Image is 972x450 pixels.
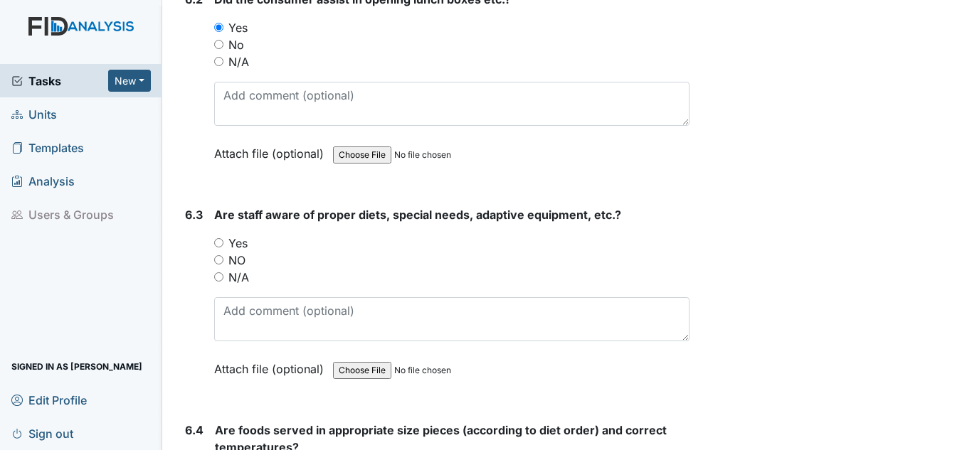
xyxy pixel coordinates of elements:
span: Analysis [11,170,75,192]
label: Attach file (optional) [214,353,329,377]
button: New [108,70,151,92]
input: NO [214,255,223,264]
label: Yes [228,19,248,36]
label: Yes [228,235,248,252]
label: 6.4 [185,422,204,439]
span: Edit Profile [11,389,87,411]
label: No [228,36,244,53]
input: No [214,40,223,49]
span: Are staff aware of proper diets, special needs, adaptive equipment, etc.? [214,208,621,222]
span: Units [11,103,57,125]
input: Yes [214,238,223,247]
span: Sign out [11,422,73,444]
label: N/A [228,269,249,286]
span: Templates [11,136,84,159]
label: NO [228,252,245,269]
a: Tasks [11,73,108,90]
input: Yes [214,23,223,32]
label: Attach file (optional) [214,137,329,162]
label: 6.3 [185,206,203,223]
span: Signed in as [PERSON_NAME] [11,355,142,377]
input: N/A [214,272,223,282]
label: N/A [228,53,249,70]
input: N/A [214,57,223,66]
